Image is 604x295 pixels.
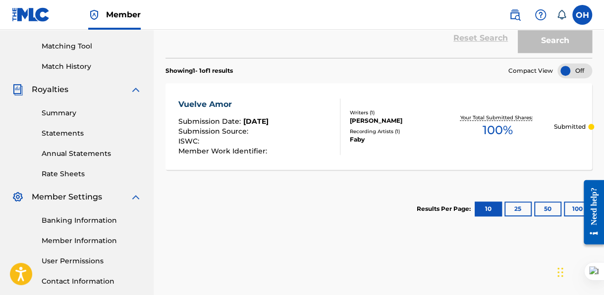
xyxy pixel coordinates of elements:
img: help [535,9,547,21]
p: Showing 1 - 1 of 1 results [165,66,233,75]
img: Royalties [12,84,24,96]
button: 10 [475,201,502,216]
img: expand [130,84,142,96]
p: Your Total Submitted Shares: [460,114,535,121]
div: User Menu [572,5,592,25]
img: MLC Logo [12,7,50,22]
img: expand [130,191,142,203]
a: Annual Statements [42,148,142,159]
a: Matching Tool [42,41,142,51]
a: Rate Sheets [42,169,142,179]
span: [DATE] [243,117,269,126]
button: 50 [534,201,561,216]
span: Member Settings [32,191,102,203]
a: Statements [42,128,142,139]
a: Banking Information [42,215,142,226]
span: Submission Source : [178,127,251,136]
button: 100 [564,201,591,216]
span: Member Work Identifier : [178,147,270,155]
p: Results Per Page: [417,204,473,213]
a: User Permissions [42,256,142,266]
a: Contact Information [42,276,142,287]
div: Vuelve Amor [178,98,270,110]
div: Writers ( 1 ) [350,109,441,116]
span: 100 % [483,121,513,139]
a: Vuelve AmorSubmission Date:[DATE]Submission Source:ISWC:Member Work Identifier:Writers (1)[PERSON... [165,83,592,170]
span: Royalties [32,84,68,96]
div: Notifications [556,10,566,20]
iframe: Chat Widget [554,247,604,295]
img: Top Rightsholder [88,9,100,21]
p: Submitted [553,122,585,131]
button: 25 [504,201,532,216]
span: Member [106,9,141,20]
div: Help [531,5,550,25]
a: Public Search [505,5,525,25]
img: search [509,9,521,21]
div: Faby [350,135,441,144]
div: Recording Artists ( 1 ) [350,128,441,135]
a: Summary [42,108,142,118]
span: Submission Date : [178,117,243,126]
span: ISWC : [178,137,202,146]
div: [PERSON_NAME] [350,116,441,125]
a: Match History [42,61,142,72]
iframe: Resource Center [576,173,604,251]
img: Member Settings [12,191,24,203]
a: Member Information [42,236,142,246]
div: Drag [557,257,563,287]
span: Compact View [508,66,553,75]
